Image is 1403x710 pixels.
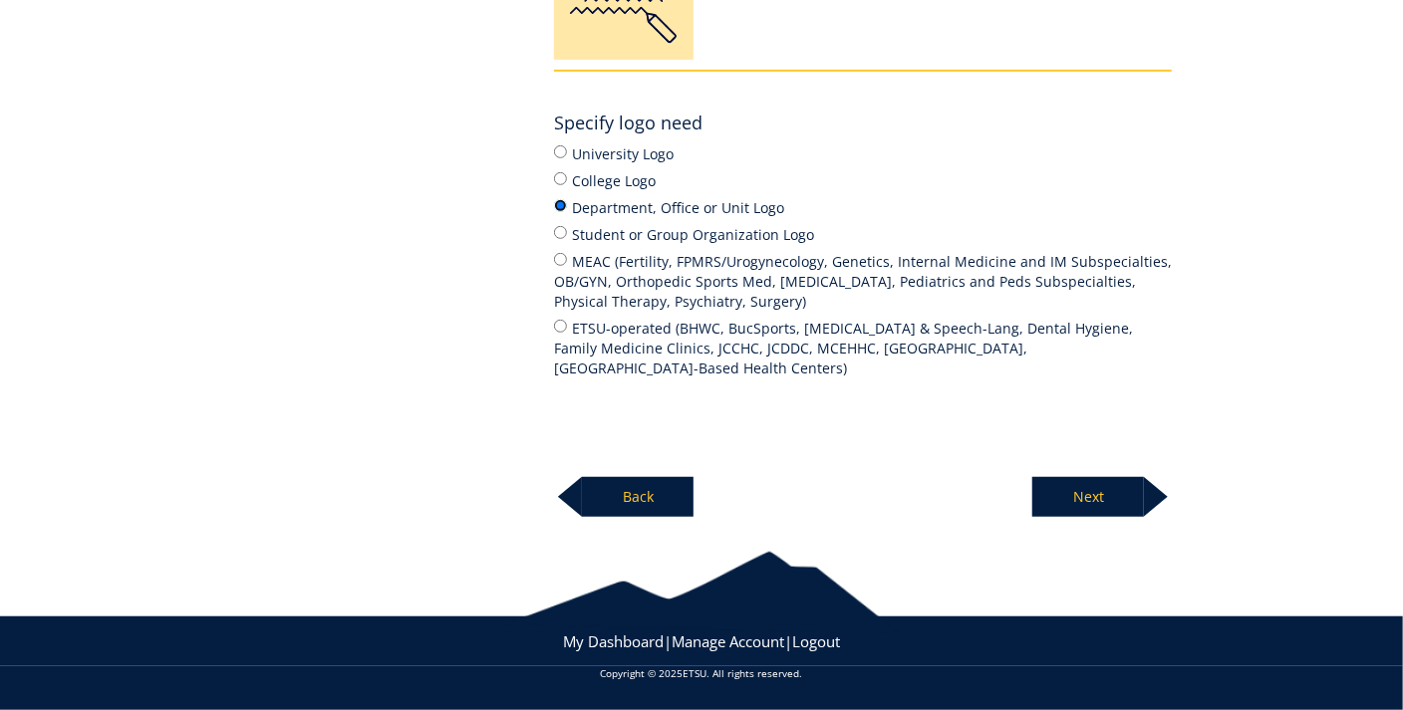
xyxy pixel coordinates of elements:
input: MEAC (Fertility, FPMRS/Urogynecology, Genetics, Internal Medicine and IM Subspecialties, OB/GYN, ... [554,253,567,266]
h4: Specify logo need [554,114,702,133]
p: Next [1032,477,1144,517]
input: Department, Office or Unit Logo [554,199,567,212]
a: Manage Account [672,631,784,651]
a: ETSU [684,666,707,680]
label: Student or Group Organization Logo [554,223,1172,245]
label: MEAC (Fertility, FPMRS/Urogynecology, Genetics, Internal Medicine and IM Subspecialties, OB/GYN, ... [554,250,1172,312]
label: ETSU-operated (BHWC, BucSports, [MEDICAL_DATA] & Speech-Lang, Dental Hygiene, Family Medicine Cli... [554,317,1172,378]
label: Department, Office or Unit Logo [554,196,1172,218]
p: Back [582,477,694,517]
input: University Logo [554,145,567,158]
label: University Logo [554,142,1172,164]
input: College Logo [554,172,567,185]
label: College Logo [554,169,1172,191]
input: Student or Group Organization Logo [554,226,567,239]
a: Logout [792,631,840,651]
a: My Dashboard [563,631,664,651]
input: ETSU-operated (BHWC, BucSports, [MEDICAL_DATA] & Speech-Lang, Dental Hygiene, Family Medicine Cli... [554,320,567,333]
